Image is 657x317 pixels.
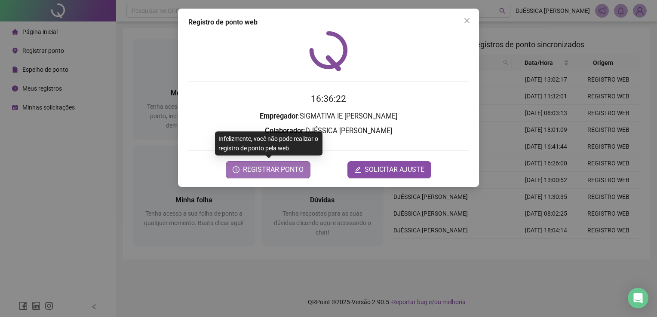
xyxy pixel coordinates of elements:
button: Close [460,14,474,27]
span: SOLICITAR AJUSTE [365,165,424,175]
span: clock-circle [233,166,239,173]
time: 16:36:22 [311,94,346,104]
strong: Empregador [260,112,298,120]
button: editSOLICITAR AJUSTE [347,161,431,178]
h3: : SIGMATIVA IE [PERSON_NAME] [188,111,469,122]
span: close [464,17,470,24]
strong: Colaborador [265,127,304,135]
button: REGISTRAR PONTO [226,161,310,178]
div: Registro de ponto web [188,17,469,27]
div: Open Intercom Messenger [628,288,648,308]
img: QRPoint [309,31,348,71]
h3: : DJÉSSICA [PERSON_NAME] [188,125,469,137]
span: edit [354,166,361,173]
div: Infelizmente, você não pode realizar o registro de ponto pela web [215,131,322,155]
span: REGISTRAR PONTO [243,165,304,175]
